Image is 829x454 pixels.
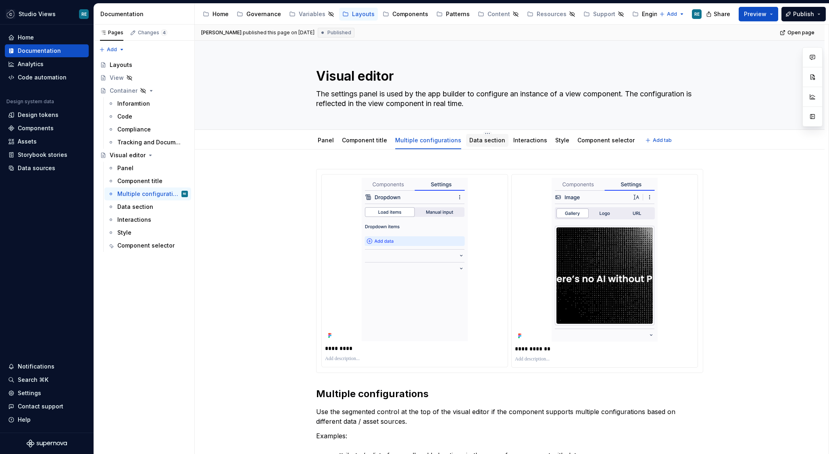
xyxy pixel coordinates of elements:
[555,137,569,144] a: Style
[117,190,180,198] div: Multiple configurations
[18,151,67,159] div: Storybook stories
[392,131,464,148] div: Multiple configurations
[315,67,702,86] textarea: Visual editor
[18,376,48,384] div: Search ⌘K
[5,58,89,71] a: Analytics
[100,29,123,36] div: Pages
[97,44,127,55] button: Add
[392,10,428,18] div: Components
[97,58,191,71] a: Layouts
[524,8,579,21] a: Resources
[5,387,89,400] a: Settings
[18,402,63,410] div: Contact support
[342,137,387,144] a: Component title
[781,7,826,21] button: Publish
[117,203,153,211] div: Data section
[18,111,58,119] div: Design tokens
[117,138,184,146] div: Tracking and Documentation
[657,8,687,20] button: Add
[117,125,151,133] div: Compliance
[653,137,672,144] span: Add tab
[286,8,337,21] a: Variables
[5,148,89,161] a: Storybook stories
[117,229,131,237] div: Style
[487,10,510,18] div: Content
[510,131,550,148] div: Interactions
[19,10,56,18] div: Studio Views
[316,431,703,441] p: Examples:
[18,137,37,146] div: Assets
[6,9,15,19] img: f5634f2a-3c0d-4c0b-9dc3-3862a3e014c7.png
[5,71,89,84] a: Code automation
[117,100,150,108] div: Inforamtion
[580,8,627,21] a: Support
[110,151,146,159] div: Visual editor
[642,10,707,18] div: Engineering Resources
[18,47,61,55] div: Documentation
[81,11,87,17] div: RE
[117,112,132,121] div: Code
[27,439,67,448] a: Supernova Logo
[201,29,242,36] span: [PERSON_NAME]
[104,187,191,200] a: Multiple configurationsRE
[104,97,191,110] a: Inforamtion
[97,149,191,162] a: Visual editor
[469,137,505,144] a: Data section
[446,10,470,18] div: Patterns
[110,87,137,95] div: Container
[577,137,635,144] a: Component selector
[104,136,191,149] a: Tracking and Documentation
[97,84,191,97] a: Container
[552,131,573,148] div: Style
[117,177,162,185] div: Component title
[5,135,89,148] a: Assets
[318,137,334,144] a: Panel
[200,8,232,21] a: Home
[5,360,89,373] button: Notifications
[5,400,89,413] button: Contact support
[104,239,191,252] a: Component selector
[513,137,547,144] a: Interactions
[593,10,615,18] div: Support
[339,8,378,21] a: Layouts
[702,7,735,21] button: Share
[433,8,473,21] a: Patterns
[107,46,117,53] span: Add
[316,387,703,400] h2: Multiple configurations
[110,61,132,69] div: Layouts
[475,8,522,21] a: Content
[537,10,567,18] div: Resources
[739,7,778,21] button: Preview
[316,407,703,426] p: Use the segmented control at the top of the visual editor if the component supports multiple conf...
[714,10,730,18] span: Share
[100,10,191,18] div: Documentation
[104,123,191,136] a: Compliance
[110,74,124,82] div: View
[18,60,44,68] div: Analytics
[97,71,191,84] a: View
[117,164,133,172] div: Panel
[97,58,191,252] div: Page tree
[643,135,675,146] button: Add tab
[138,29,167,36] div: Changes
[5,44,89,57] a: Documentation
[104,175,191,187] a: Component title
[352,10,375,18] div: Layouts
[104,162,191,175] a: Panel
[18,73,67,81] div: Code automation
[117,216,151,224] div: Interactions
[5,162,89,175] a: Data sources
[5,108,89,121] a: Design tokens
[18,362,54,371] div: Notifications
[315,131,337,148] div: Panel
[339,131,390,148] div: Component title
[395,137,461,144] a: Multiple configurations
[5,373,89,386] button: Search ⌘K
[315,87,702,110] textarea: The settings panel is used by the app builder to configure an instance of a view component. The c...
[104,213,191,226] a: Interactions
[104,110,191,123] a: Code
[667,11,677,17] span: Add
[466,131,508,148] div: Data section
[104,200,191,213] a: Data section
[793,10,814,18] span: Publish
